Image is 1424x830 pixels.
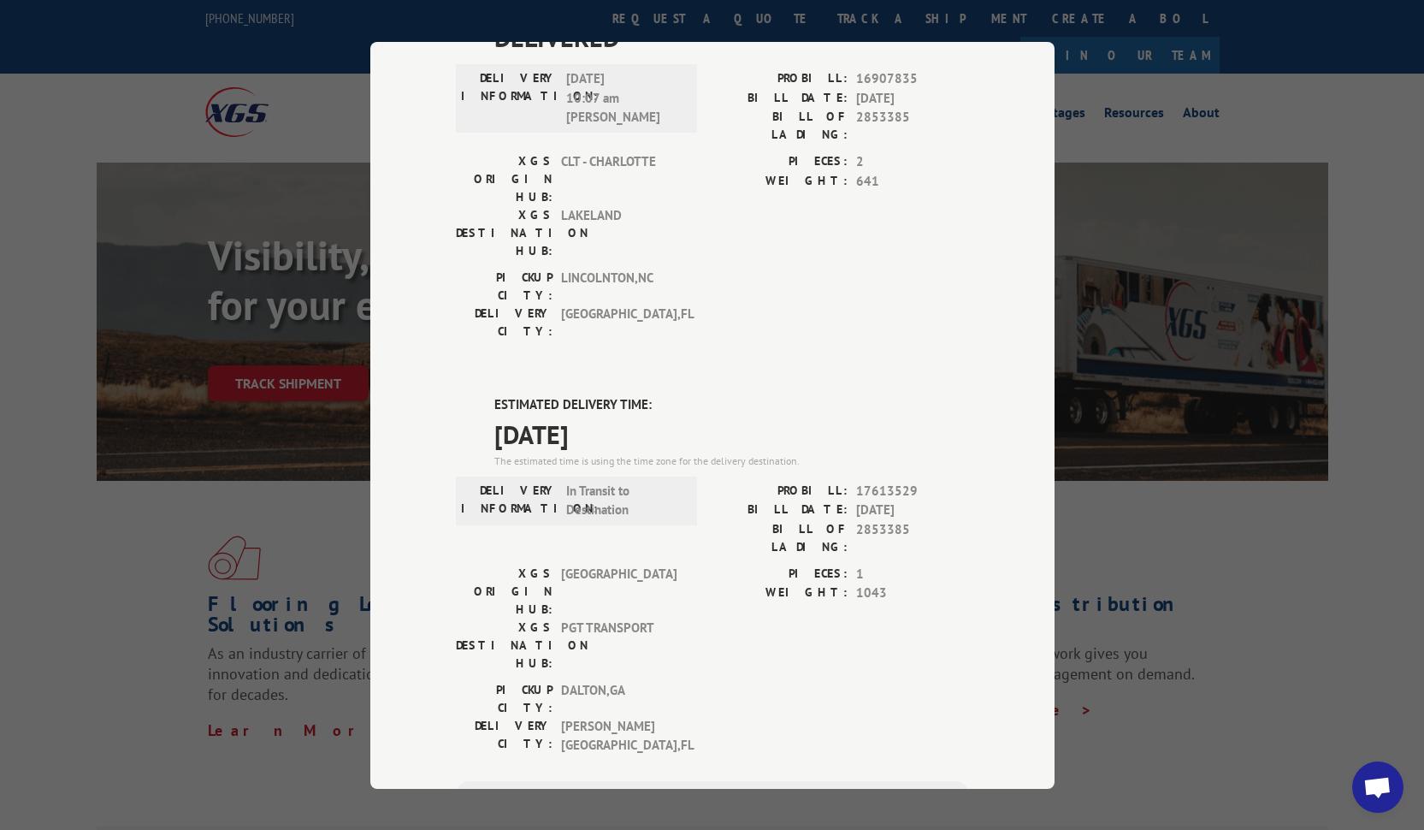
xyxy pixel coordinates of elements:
[856,519,969,555] span: 2853385
[456,206,552,260] label: XGS DESTINATION HUB:
[856,108,969,144] span: 2853385
[856,501,969,520] span: [DATE]
[712,584,848,603] label: WEIGHT:
[561,305,677,341] span: [GEOGRAPHIC_DATA] , FL
[856,564,969,584] span: 1
[456,269,552,305] label: PICKUP CITY:
[456,680,552,716] label: PICKUP CITY:
[712,171,848,191] label: WEIGHT:
[494,414,969,453] span: [DATE]
[561,618,677,672] span: PGT TRANSPORT
[561,152,677,206] span: CLT - CHARLOTTE
[456,564,552,618] label: XGS ORIGIN HUB:
[856,88,969,108] span: [DATE]
[456,305,552,341] label: DELIVERY CITY:
[461,481,558,519] label: DELIVERY INFORMATION:
[712,564,848,584] label: PIECES:
[712,519,848,555] label: BILL OF LADING:
[456,152,552,206] label: XGS ORIGIN HUB:
[712,152,848,172] label: PIECES:
[561,716,677,755] span: [PERSON_NAME][GEOGRAPHIC_DATA] , FL
[856,481,969,501] span: 17613529
[712,88,848,108] label: BILL DATE:
[856,69,969,89] span: 16907835
[1352,762,1403,813] div: Open chat
[456,618,552,672] label: XGS DESTINATION HUB:
[712,108,848,144] label: BILL OF LADING:
[461,69,558,127] label: DELIVERY INFORMATION:
[856,584,969,603] span: 1043
[856,171,969,191] span: 641
[494,18,969,56] span: DELIVERED
[456,716,552,755] label: DELIVERY CITY:
[566,69,682,127] span: [DATE] 10:07 am [PERSON_NAME]
[494,453,969,468] div: The estimated time is using the time zone for the delivery destination.
[561,269,677,305] span: LINCOLNTON , NC
[561,564,677,618] span: [GEOGRAPHIC_DATA]
[561,206,677,260] span: LAKELAND
[856,152,969,172] span: 2
[494,395,969,415] label: ESTIMATED DELIVERY TIME:
[712,69,848,89] label: PROBILL:
[561,680,677,716] span: DALTON , GA
[712,481,848,501] label: PROBILL:
[566,481,682,519] span: In Transit to Destination
[712,501,848,520] label: BILL DATE:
